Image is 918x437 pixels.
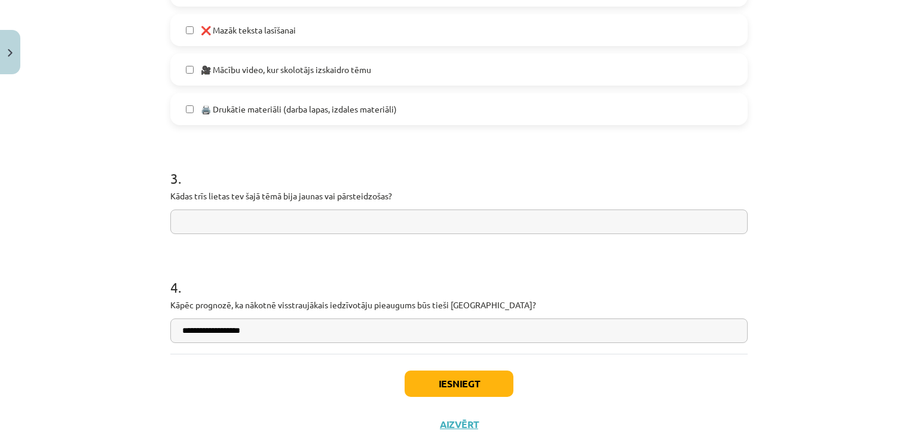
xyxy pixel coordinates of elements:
[170,299,748,311] p: Kāpēc prognozē, ka nākotnē visstraujākais iedzīvotāju pieaugums būs tieši [GEOGRAPHIC_DATA]?
[186,66,194,74] input: 🎥 Mācību video, kur skolotājs izskaidro tēmu
[201,24,296,37] span: ❌ Mazāk teksta lasīšanai
[186,105,194,113] input: 🖨️ Drukātie materiāli (darba lapas, izdales materiāli)
[201,63,371,76] span: 🎥 Mācību video, kur skolotājs izskaidro tēmu
[170,258,748,295] h1: 4 .
[436,418,482,430] button: Aizvērt
[170,190,748,202] p: Kādas trīs lietas tev šajā tēmā bija jaunas vai pārsteidzošas?
[201,103,397,116] span: 🖨️ Drukātie materiāli (darba lapas, izdales materiāli)
[405,371,513,397] button: Iesniegt
[186,26,194,34] input: ❌ Mazāk teksta lasīšanai
[8,49,13,57] img: icon-close-lesson-0947bae3869378f0d4975bcd49f059093ad1ed9edebbc8119c70593378902aed.svg
[170,149,748,186] h1: 3 .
